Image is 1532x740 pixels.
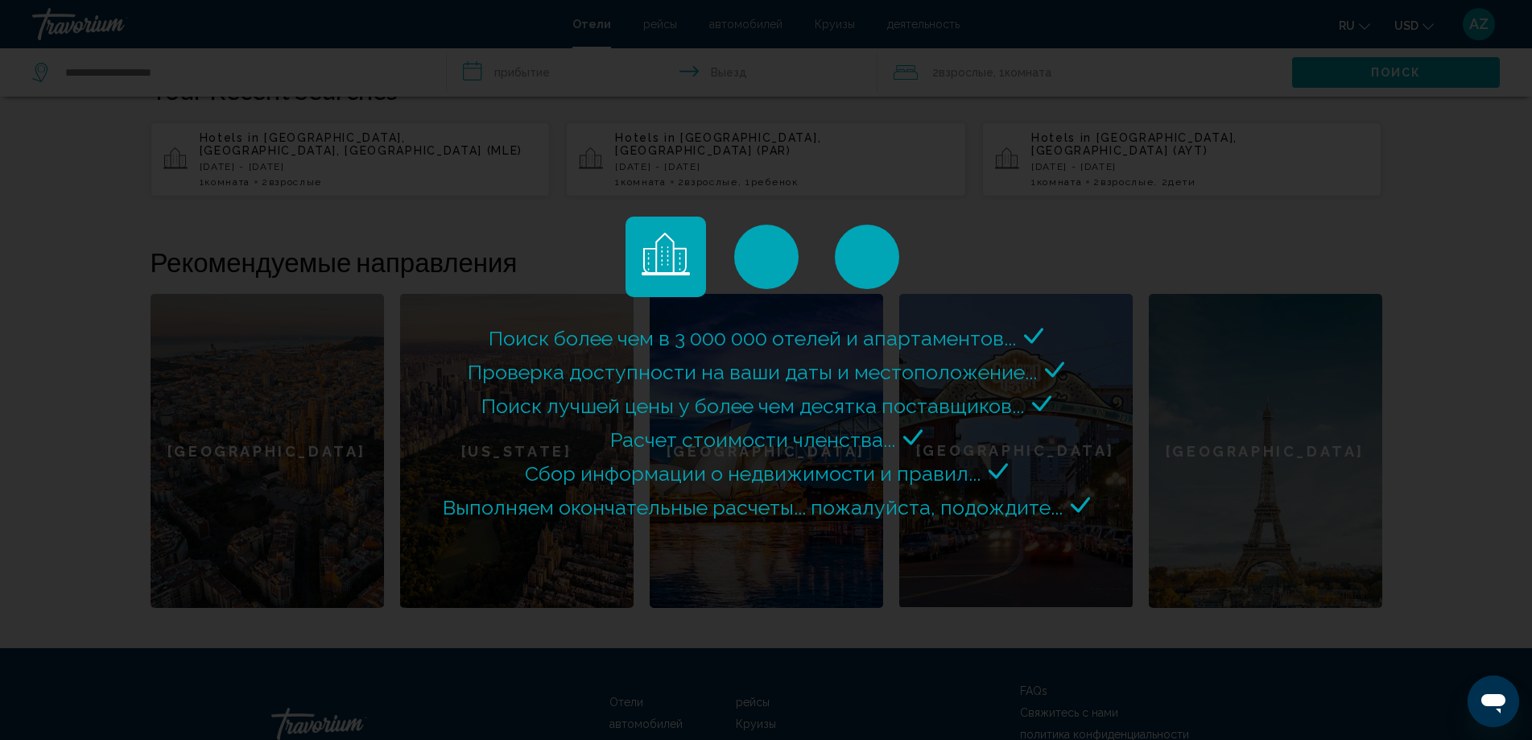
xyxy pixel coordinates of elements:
span: Сбор информации о недвижимости и правил... [525,461,981,486]
span: Расчет стоимости членства... [610,428,895,452]
span: Выполняем окончательные расчеты... пожалуйста, подождите... [443,495,1063,519]
span: Поиск более чем в 3 000 000 отелей и апартаментов... [489,326,1016,350]
span: Проверка доступности на ваши даты и местоположение... [468,360,1037,384]
iframe: Кнопка запуска окна обмена сообщениями [1468,676,1519,727]
span: Поиск лучшей цены у более чем десятка поставщиков... [481,394,1024,418]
